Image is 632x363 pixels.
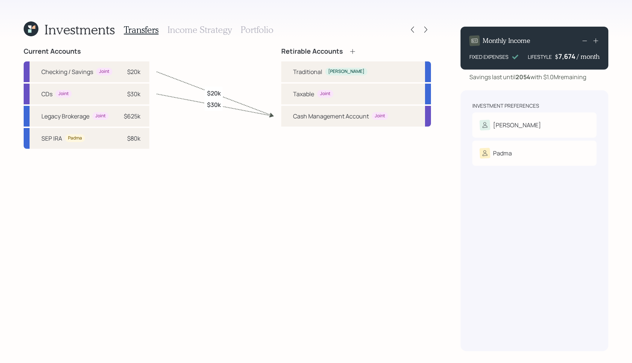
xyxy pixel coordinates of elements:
div: Padma [68,135,82,141]
div: 7,674 [558,52,577,61]
div: Savings last until with $1.0M remaining [469,73,586,81]
h4: $ [555,53,558,61]
div: Taxable [293,90,314,98]
div: Investment Preferences [472,102,539,110]
h3: Portfolio [241,24,273,35]
div: $20k [127,67,140,76]
div: $80k [127,134,140,143]
div: $30k [127,90,140,98]
div: [PERSON_NAME] [328,68,364,75]
h4: Retirable Accounts [281,47,343,56]
div: FIXED EXPENSES [469,53,509,61]
label: $20k [207,89,221,97]
h1: Investments [44,21,115,37]
div: $625k [124,112,140,121]
h3: Income Strategy [167,24,232,35]
div: [PERSON_NAME] [493,121,541,130]
div: Padma [493,149,512,158]
div: SEP IRA [41,134,62,143]
div: Joint [99,68,109,75]
div: Cash Management Account [293,112,369,121]
h4: Monthly Income [483,37,530,45]
h4: Current Accounts [24,47,81,56]
div: Joint [58,91,69,97]
div: Legacy Brokerage [41,112,89,121]
h3: Transfers [124,24,159,35]
div: Traditional [293,67,322,76]
b: 2054 [516,73,530,81]
div: CDs [41,90,52,98]
h4: / month [577,53,599,61]
div: Joint [95,113,106,119]
div: Checking / Savings [41,67,93,76]
div: LIFESTYLE [528,53,552,61]
label: $30k [207,101,221,109]
div: Joint [375,113,385,119]
div: Joint [320,91,330,97]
